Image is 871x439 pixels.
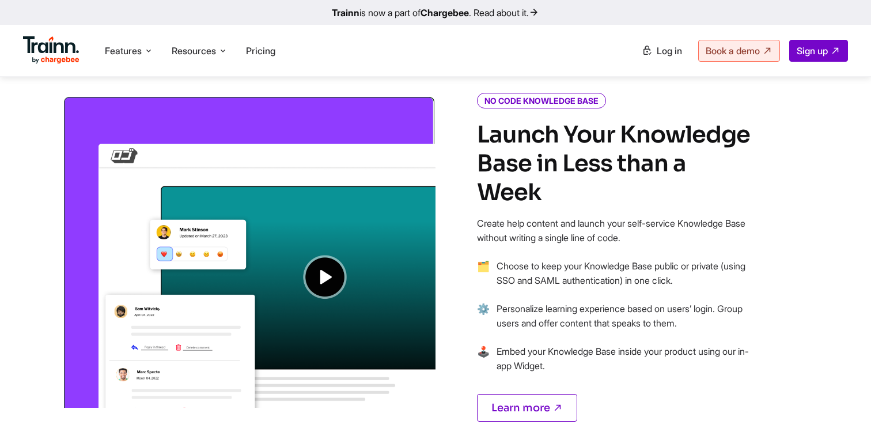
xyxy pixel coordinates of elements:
p: Personalize learning experience based on users’ login. Group users and offer content that speaks ... [497,302,753,331]
p: Embed your Knowledge Base inside your product using our in-app Widget. [497,344,753,373]
span: Features [105,44,142,57]
span: → [477,302,490,344]
img: Trainn Logo [23,36,79,64]
b: Chargebee [421,7,469,18]
span: Log in [657,45,682,57]
h4: Launch Your Knowledge Base in Less than a Week [477,121,753,207]
a: Learn more [477,394,577,422]
i: NO CODE KNOWLEDGE BASE [477,93,606,108]
span: Resources [172,44,216,57]
img: Group videos into a Video Hub [62,95,435,408]
p: Create help content and launch your self-service Knowledge Base without writing a single line of ... [477,216,753,245]
span: → [477,259,490,302]
a: Pricing [246,45,275,57]
b: Trainn [332,7,359,18]
iframe: Chat Widget [813,384,871,439]
a: Sign up [789,40,848,62]
span: → [477,344,490,387]
a: Book a demo [698,40,780,62]
a: Log in [635,40,689,61]
p: Choose to keep your Knowledge Base public or private (using SSO and SAML authentication) in one c... [497,259,753,288]
span: Sign up [797,45,828,57]
span: Book a demo [706,45,760,57]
